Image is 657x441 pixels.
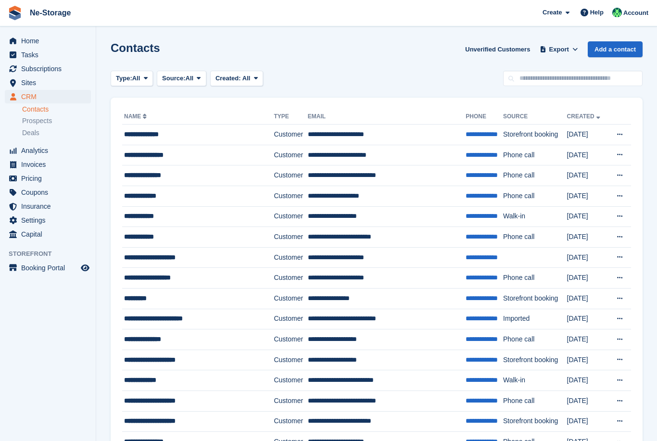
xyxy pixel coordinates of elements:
td: Customer [274,186,307,206]
td: Phone call [503,391,567,411]
td: Customer [274,145,307,165]
a: Prospects [22,116,91,126]
span: Account [623,8,648,18]
img: stora-icon-8386f47178a22dfd0bd8f6a31ec36ba5ce8667c1dd55bd0f319d3a0aa187defe.svg [8,6,22,20]
td: [DATE] [567,411,608,432]
td: [DATE] [567,145,608,165]
th: Source [503,109,567,125]
span: Invoices [21,158,79,171]
td: Customer [274,227,307,248]
span: Insurance [21,200,79,213]
a: Preview store [79,262,91,274]
td: Customer [274,125,307,145]
td: [DATE] [567,206,608,227]
a: menu [5,261,91,275]
a: menu [5,200,91,213]
td: Phone call [503,186,567,206]
td: [DATE] [567,227,608,248]
span: Tasks [21,48,79,62]
span: Analytics [21,144,79,157]
td: Customer [274,309,307,329]
td: Customer [274,391,307,411]
a: menu [5,76,91,89]
td: [DATE] [567,391,608,411]
span: Settings [21,214,79,227]
td: Customer [274,288,307,309]
span: Subscriptions [21,62,79,76]
span: Sites [21,76,79,89]
span: All [132,74,140,83]
span: Prospects [22,116,52,126]
td: Customer [274,247,307,268]
a: menu [5,62,91,76]
a: Contacts [22,105,91,114]
span: Pricing [21,172,79,185]
a: menu [5,144,91,157]
a: menu [5,158,91,171]
a: Add a contact [588,41,643,57]
span: All [242,75,251,82]
td: Imported [503,309,567,329]
a: menu [5,227,91,241]
td: Phone call [503,329,567,350]
th: Type [274,109,307,125]
a: Name [124,113,149,120]
td: [DATE] [567,247,608,268]
td: Storefront booking [503,350,567,370]
td: Phone call [503,227,567,248]
td: [DATE] [567,125,608,145]
td: Storefront booking [503,411,567,432]
a: Created [567,113,602,120]
td: Phone call [503,268,567,289]
span: Source: [162,74,185,83]
img: Jay Johal [612,8,622,17]
td: [DATE] [567,309,608,329]
span: Created: [215,75,241,82]
a: menu [5,48,91,62]
td: [DATE] [567,165,608,186]
a: menu [5,186,91,199]
td: Customer [274,165,307,186]
td: Phone call [503,165,567,186]
td: [DATE] [567,268,608,289]
button: Type: All [111,71,153,87]
td: [DATE] [567,350,608,370]
td: Storefront booking [503,288,567,309]
td: Phone call [503,145,567,165]
a: Ne-Storage [26,5,75,21]
td: [DATE] [567,329,608,350]
td: Customer [274,411,307,432]
a: menu [5,172,91,185]
span: Capital [21,227,79,241]
span: Home [21,34,79,48]
h1: Contacts [111,41,160,54]
th: Email [308,109,466,125]
span: Coupons [21,186,79,199]
span: Help [590,8,604,17]
span: CRM [21,90,79,103]
span: Storefront [9,249,96,259]
td: Walk-in [503,370,567,391]
a: Deals [22,128,91,138]
button: Export [538,41,580,57]
span: Create [543,8,562,17]
a: Unverified Customers [461,41,534,57]
span: All [186,74,194,83]
td: Walk-in [503,206,567,227]
span: Booking Portal [21,261,79,275]
td: [DATE] [567,186,608,206]
td: Storefront booking [503,125,567,145]
span: Deals [22,128,39,138]
td: Customer [274,370,307,391]
td: Customer [274,350,307,370]
span: Type: [116,74,132,83]
th: Phone [466,109,503,125]
a: menu [5,90,91,103]
td: [DATE] [567,370,608,391]
td: Customer [274,206,307,227]
a: menu [5,214,91,227]
td: Customer [274,268,307,289]
td: [DATE] [567,288,608,309]
a: menu [5,34,91,48]
td: Customer [274,329,307,350]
